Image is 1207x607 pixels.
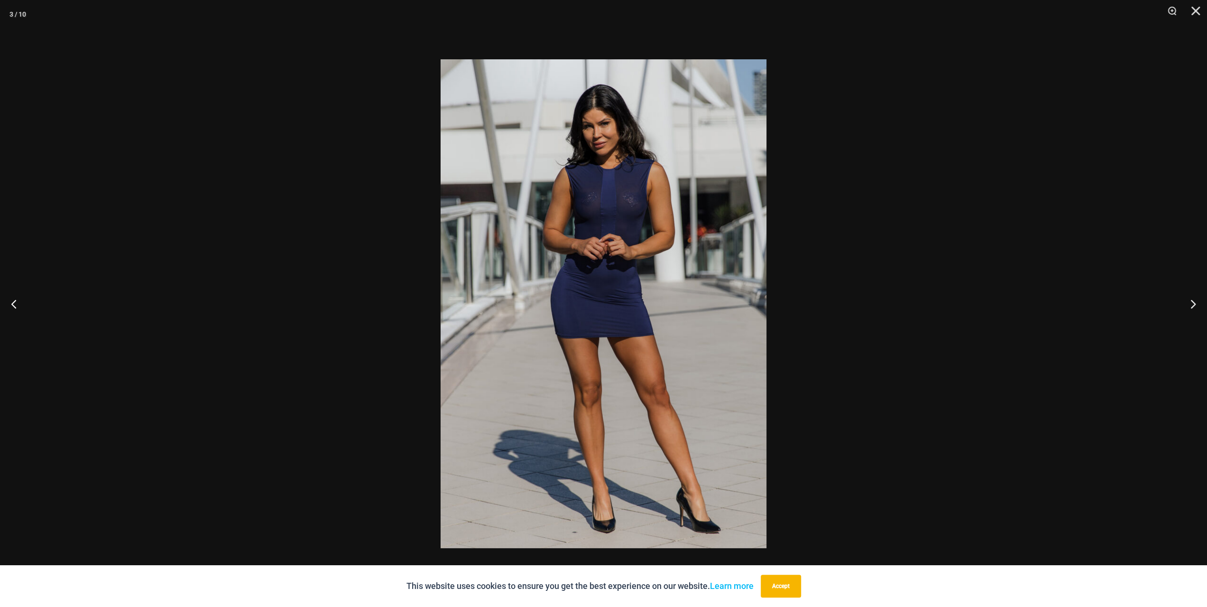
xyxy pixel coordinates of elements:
img: Desire Me Navy 5192 Dress 05 [441,59,766,548]
button: Next [1171,280,1207,327]
div: 3 / 10 [9,7,26,21]
a: Learn more [710,581,754,591]
button: Accept [761,575,801,598]
p: This website uses cookies to ensure you get the best experience on our website. [406,579,754,593]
